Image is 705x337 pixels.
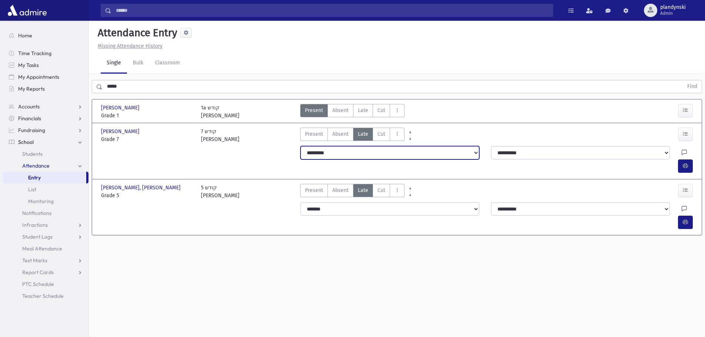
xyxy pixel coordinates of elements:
a: Students [3,148,88,160]
a: Attendance [3,160,88,172]
span: Present [305,186,323,194]
div: 1a קודש [PERSON_NAME] [201,104,239,119]
a: Fundraising [3,124,88,136]
span: Teacher Schedule [22,293,64,299]
a: Bulk [127,53,149,74]
a: Test Marks [3,255,88,266]
span: plandynski [660,4,686,10]
span: Report Cards [22,269,54,276]
h5: Attendance Entry [95,27,177,39]
a: Home [3,30,88,41]
span: Present [305,107,323,114]
span: Test Marks [22,257,47,264]
a: My Appointments [3,71,88,83]
span: Meal Attendance [22,245,62,252]
a: Report Cards [3,266,88,278]
span: Absent [332,107,349,114]
span: My Tasks [18,62,39,68]
a: My Tasks [3,59,88,71]
span: Fundraising [18,127,45,134]
div: 5 קודש [PERSON_NAME] [201,184,239,199]
span: Admin [660,10,686,16]
button: Find [683,80,702,93]
span: School [18,139,34,145]
a: Missing Attendance History [95,43,162,49]
span: Attendance [22,162,50,169]
span: Student Logs [22,233,53,240]
a: Accounts [3,101,88,112]
a: Entry [3,172,86,183]
div: 7 קודש [PERSON_NAME] [201,128,239,143]
a: Financials [3,112,88,124]
a: My Reports [3,83,88,95]
span: Grade 7 [101,135,194,143]
div: AttTypes [300,104,404,119]
span: Absent [332,186,349,194]
span: Grade 5 [101,192,194,199]
a: Meal Attendance [3,243,88,255]
span: Late [358,107,368,114]
a: Teacher Schedule [3,290,88,302]
span: Notifications [22,210,51,216]
span: My Appointments [18,74,59,80]
u: Missing Attendance History [98,43,162,49]
span: Late [358,130,368,138]
span: Home [18,32,32,39]
a: Single [101,53,127,74]
span: Students [22,151,43,157]
div: AttTypes [300,128,404,143]
span: Present [305,130,323,138]
span: Grade 1 [101,112,194,119]
span: Accounts [18,103,40,110]
a: List [3,183,88,195]
span: Monitoring [28,198,54,205]
span: Time Tracking [18,50,51,57]
span: Cut [377,186,385,194]
a: PTC Schedule [3,278,88,290]
a: Student Logs [3,231,88,243]
img: AdmirePro [6,3,48,18]
span: [PERSON_NAME] [101,128,141,135]
span: Cut [377,130,385,138]
a: Time Tracking [3,47,88,59]
div: AttTypes [300,184,404,199]
span: [PERSON_NAME], [PERSON_NAME] [101,184,182,192]
span: Late [358,186,368,194]
a: Infractions [3,219,88,231]
span: [PERSON_NAME] [101,104,141,112]
span: List [28,186,36,193]
a: Notifications [3,207,88,219]
span: PTC Schedule [22,281,54,287]
span: Cut [377,107,385,114]
a: Classroom [149,53,186,74]
span: Infractions [22,222,48,228]
span: My Reports [18,85,45,92]
span: Absent [332,130,349,138]
span: Financials [18,115,41,122]
span: Entry [28,174,41,181]
input: Search [111,4,553,17]
a: School [3,136,88,148]
a: Monitoring [3,195,88,207]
